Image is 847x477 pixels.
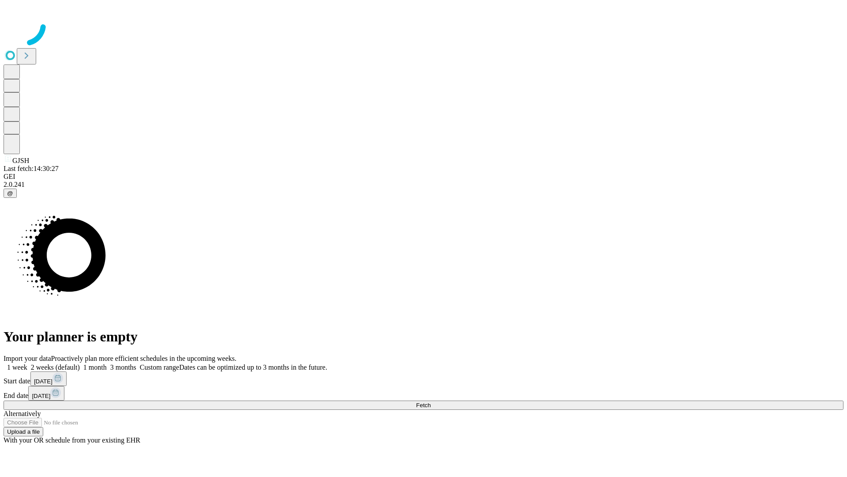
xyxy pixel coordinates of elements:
[4,410,41,417] span: Alternatively
[4,181,843,189] div: 2.0.241
[4,427,43,436] button: Upload a file
[30,371,67,386] button: [DATE]
[140,363,179,371] span: Custom range
[4,401,843,410] button: Fetch
[32,393,50,399] span: [DATE]
[51,355,236,362] span: Proactively plan more efficient schedules in the upcoming weeks.
[7,363,27,371] span: 1 week
[31,363,80,371] span: 2 weeks (default)
[110,363,136,371] span: 3 months
[4,436,140,444] span: With your OR schedule from your existing EHR
[4,165,59,172] span: Last fetch: 14:30:27
[12,157,29,164] span: GJSH
[28,386,64,401] button: [DATE]
[4,355,51,362] span: Import your data
[179,363,327,371] span: Dates can be optimized up to 3 months in the future.
[4,386,843,401] div: End date
[4,173,843,181] div: GEI
[34,378,52,385] span: [DATE]
[4,189,17,198] button: @
[83,363,107,371] span: 1 month
[4,371,843,386] div: Start date
[4,329,843,345] h1: Your planner is empty
[416,402,431,409] span: Fetch
[7,190,13,197] span: @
